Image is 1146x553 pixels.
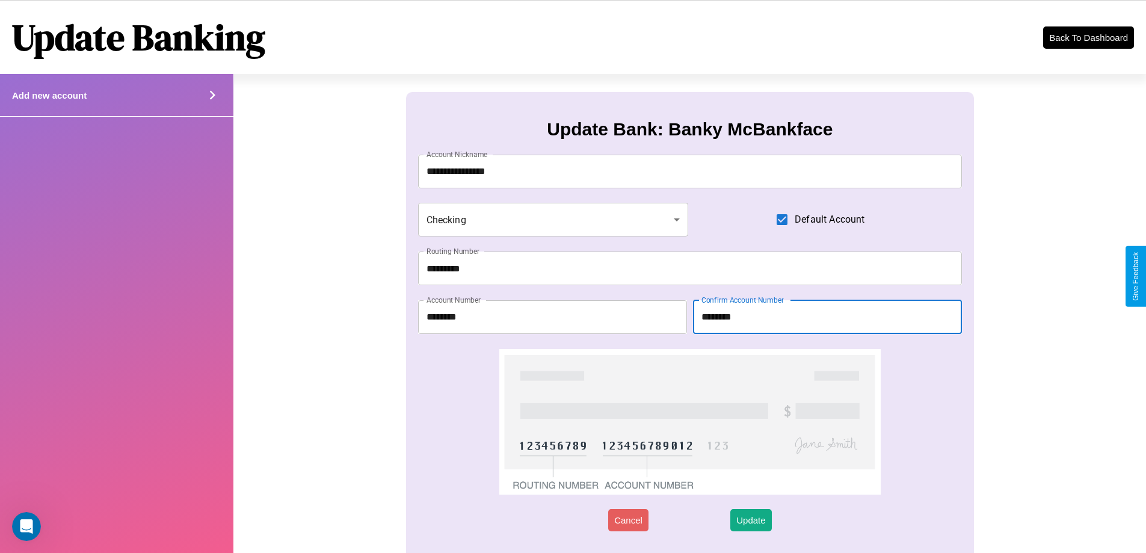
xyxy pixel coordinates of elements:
div: Give Feedback [1132,252,1140,301]
iframe: Intercom live chat [12,512,41,541]
img: check [499,349,880,495]
h1: Update Banking [12,13,265,62]
span: Default Account [795,212,864,227]
label: Account Nickname [427,149,488,159]
button: Cancel [608,509,648,531]
button: Update [730,509,771,531]
button: Back To Dashboard [1043,26,1134,49]
label: Account Number [427,295,481,305]
h4: Add new account [12,90,87,100]
label: Routing Number [427,246,479,256]
h3: Update Bank: Banky McBankface [547,119,833,140]
div: Checking [418,203,689,236]
label: Confirm Account Number [701,295,784,305]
